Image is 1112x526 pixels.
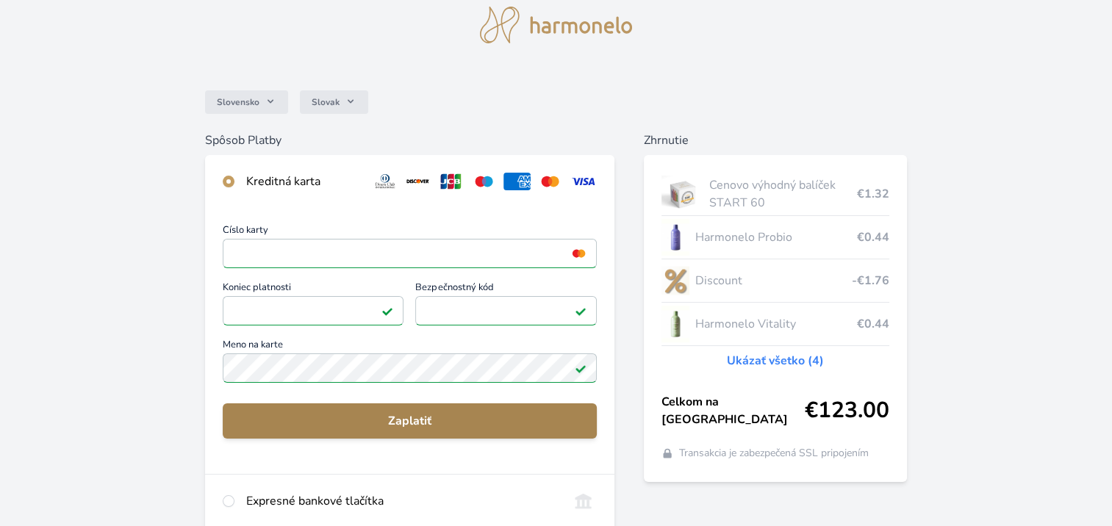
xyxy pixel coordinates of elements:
[570,173,597,190] img: visa.svg
[372,173,399,190] img: diners.svg
[437,173,464,190] img: jcb.svg
[223,226,597,239] span: Číslo karty
[805,397,889,424] span: €123.00
[246,173,360,190] div: Kreditná karta
[300,90,368,114] button: Slovak
[575,305,587,317] img: Pole je platné
[217,96,259,108] span: Slovensko
[537,173,564,190] img: mc.svg
[470,173,498,190] img: maestro.svg
[695,272,852,289] span: Discount
[679,446,869,461] span: Transakcia je zabezpečená SSL pripojením
[661,306,689,342] img: CLEAN_VITALITY_se_stinem_x-lo.jpg
[246,492,558,510] div: Expresné bankové tlačítka
[312,96,340,108] span: Slovak
[229,300,398,321] iframe: Iframe pre deň vypršania platnosti
[661,219,689,256] img: CLEAN_PROBIO_se_stinem_x-lo.jpg
[569,247,589,260] img: mc
[695,315,857,333] span: Harmonelo Vitality
[644,131,907,149] h6: Zhrnutie
[661,393,805,428] span: Celkom na [GEOGRAPHIC_DATA]
[503,173,531,190] img: amex.svg
[480,7,633,43] img: logo.svg
[852,272,889,289] span: -€1.76
[404,173,431,190] img: discover.svg
[234,412,585,430] span: Zaplatiť
[229,243,590,264] iframe: Iframe pre číslo karty
[661,176,703,212] img: start.jpg
[857,315,889,333] span: €0.44
[381,305,393,317] img: Pole je platné
[422,300,590,321] iframe: Iframe pre bezpečnostný kód
[727,352,824,370] a: Ukázať všetko (4)
[575,362,587,374] img: Pole je platné
[709,176,857,212] span: Cenovo výhodný balíček START 60
[415,283,597,296] span: Bezpečnostný kód
[570,492,597,510] img: onlineBanking_SK.svg
[205,90,288,114] button: Slovensko
[205,131,614,149] h6: Spôsob Platby
[661,262,689,299] img: discount-lo.png
[223,403,597,439] button: Zaplatiť
[857,185,889,203] span: €1.32
[695,228,857,246] span: Harmonelo Probio
[223,340,597,353] span: Meno na karte
[857,228,889,246] span: €0.44
[223,283,404,296] span: Koniec platnosti
[223,353,597,383] input: Meno na kartePole je platné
